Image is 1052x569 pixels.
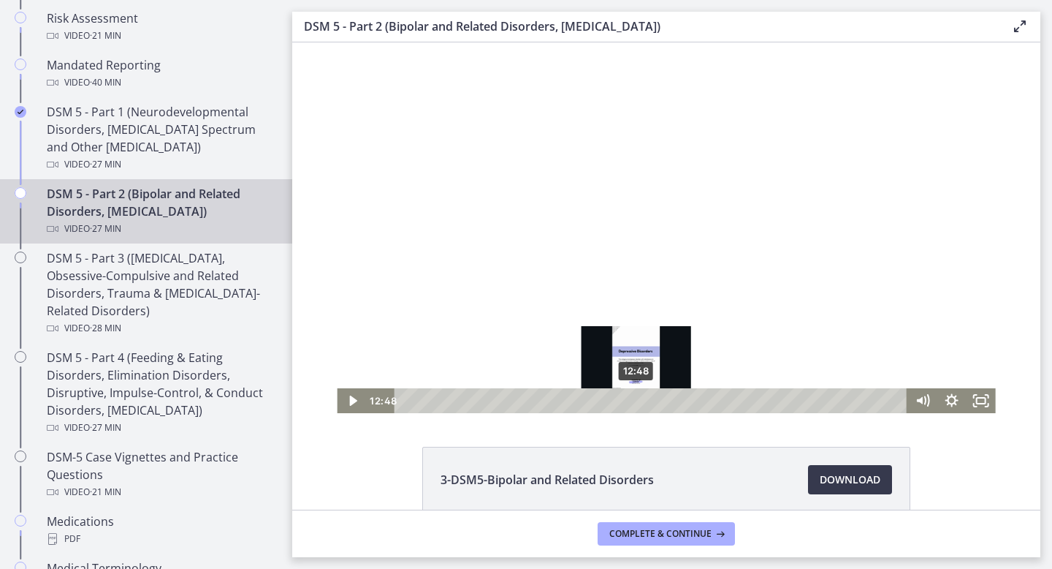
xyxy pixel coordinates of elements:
[609,528,712,540] span: Complete & continue
[47,185,275,238] div: DSM 5 - Part 2 (Bipolar and Related Disorders, [MEDICAL_DATA])
[47,156,275,173] div: Video
[90,483,121,501] span: · 21 min
[598,522,735,546] button: Complete & continue
[47,349,275,437] div: DSM 5 - Part 4 (Feeding & Eating Disorders, Elimination Disorders, Disruptive, Impulse-Control, &...
[616,346,645,371] button: Mute
[90,27,121,45] span: · 21 min
[47,513,275,548] div: Medications
[15,106,26,118] i: Completed
[820,471,880,489] span: Download
[90,320,121,337] span: · 28 min
[47,10,275,45] div: Risk Assessment
[47,483,275,501] div: Video
[441,471,654,489] span: 3-DSM5-Bipolar and Related Disorders
[47,74,275,91] div: Video
[304,18,988,35] h3: DSM 5 - Part 2 (Bipolar and Related Disorders, [MEDICAL_DATA])
[674,346,704,371] button: Fullscreen
[47,56,275,91] div: Mandated Reporting
[47,249,275,337] div: DSM 5 - Part 3 ([MEDICAL_DATA], Obsessive-Compulsive and Related Disorders, Trauma & [MEDICAL_DAT...
[90,220,121,238] span: · 27 min
[47,419,275,437] div: Video
[90,156,121,173] span: · 27 min
[47,103,275,173] div: DSM 5 - Part 1 (Neurodevelopmental Disorders, [MEDICAL_DATA] Spectrum and Other [MEDICAL_DATA])
[808,465,892,494] a: Download
[47,448,275,501] div: DSM-5 Case Vignettes and Practice Questions
[47,530,275,548] div: PDF
[47,27,275,45] div: Video
[47,220,275,238] div: Video
[47,320,275,337] div: Video
[292,42,1040,413] iframe: Video Lesson
[645,346,674,371] button: Show settings menu
[90,419,121,437] span: · 27 min
[90,74,121,91] span: · 40 min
